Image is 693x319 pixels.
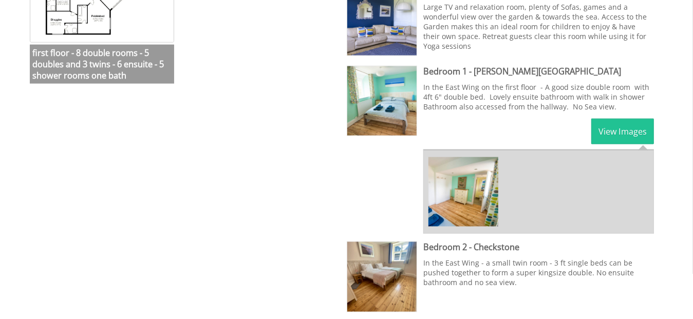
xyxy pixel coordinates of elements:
img: Room 1 - shelley beach [428,157,498,227]
h3: first floor - 8 double rooms - 5 doubles and 3 twins - 6 ensuite - 5 shower rooms one bath [30,45,174,84]
img: Bedroom 1 - Shelly Beach [347,66,417,136]
h3: Bedroom 2 - Checkstone [423,241,654,253]
p: In the East Wing on the first floor - A good size double room with 4ft 6" double bed. Lovely ensu... [423,82,654,111]
a: View Images [591,119,654,144]
p: In the East Wing - a small twin room - 3 ft single beds can be pushed together to form a super ki... [423,258,654,287]
p: Large TV and relaxation room, plenty of Sofas, games and a wonderful view over the garden & towar... [423,2,654,51]
img: Bedroom 2 - Checkstone [347,242,417,312]
h3: Bedroom 1 - [PERSON_NAME][GEOGRAPHIC_DATA] [423,66,654,77]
